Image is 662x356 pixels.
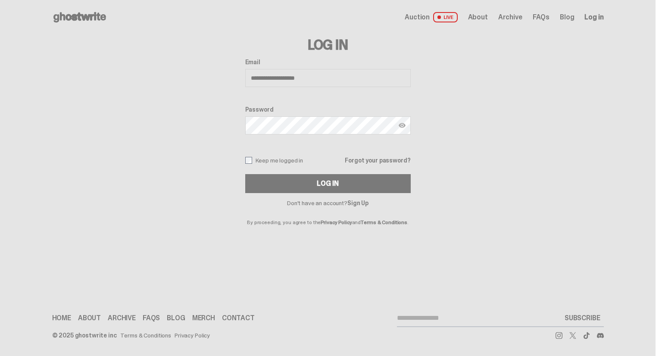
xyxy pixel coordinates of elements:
[405,12,457,22] a: Auction LIVE
[245,38,411,52] h3: Log In
[561,309,604,326] button: SUBSCRIBE
[245,106,411,113] label: Password
[78,315,101,322] a: About
[405,14,430,21] span: Auction
[108,315,136,322] a: Archive
[52,332,117,338] div: © 2025 ghostwrite inc
[222,315,255,322] a: Contact
[143,315,160,322] a: FAQs
[584,14,603,21] a: Log in
[468,14,488,21] a: About
[345,157,410,163] a: Forgot your password?
[52,315,71,322] a: Home
[321,219,352,226] a: Privacy Policy
[361,219,407,226] a: Terms & Conditions
[245,200,411,206] p: Don't have an account?
[533,14,550,21] a: FAQs
[167,315,185,322] a: Blog
[245,174,411,193] button: Log In
[560,14,574,21] a: Blog
[245,157,252,164] input: Keep me logged in
[498,14,522,21] a: Archive
[120,332,171,338] a: Terms & Conditions
[399,122,406,129] img: Show password
[433,12,458,22] span: LIVE
[317,180,338,187] div: Log In
[245,157,303,164] label: Keep me logged in
[192,315,215,322] a: Merch
[347,199,368,207] a: Sign Up
[245,59,411,66] label: Email
[245,206,411,225] p: By proceeding, you agree to the and .
[175,332,210,338] a: Privacy Policy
